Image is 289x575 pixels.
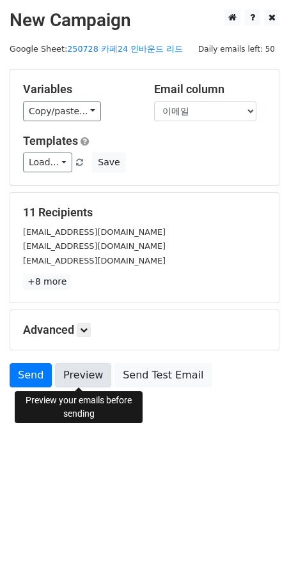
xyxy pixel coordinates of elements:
[15,391,143,423] div: Preview your emails before sending
[67,44,183,54] a: 250728 카페24 인바운드 리드
[23,153,72,172] a: Load...
[23,241,166,251] small: [EMAIL_ADDRESS][DOMAIN_NAME]
[23,82,135,96] h5: Variables
[225,514,289,575] iframe: Chat Widget
[114,363,212,387] a: Send Test Email
[154,82,266,96] h5: Email column
[92,153,125,172] button: Save
[23,274,71,290] a: +8 more
[194,44,279,54] a: Daily emails left: 50
[55,363,111,387] a: Preview
[194,42,279,56] span: Daily emails left: 50
[10,10,279,31] h2: New Campaign
[10,363,52,387] a: Send
[23,323,266,337] h5: Advanced
[23,227,166,237] small: [EMAIL_ADDRESS][DOMAIN_NAME]
[225,514,289,575] div: 채팅 위젯
[23,101,101,121] a: Copy/paste...
[23,205,266,220] h5: 11 Recipients
[23,256,166,265] small: [EMAIL_ADDRESS][DOMAIN_NAME]
[10,44,183,54] small: Google Sheet:
[23,134,78,147] a: Templates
